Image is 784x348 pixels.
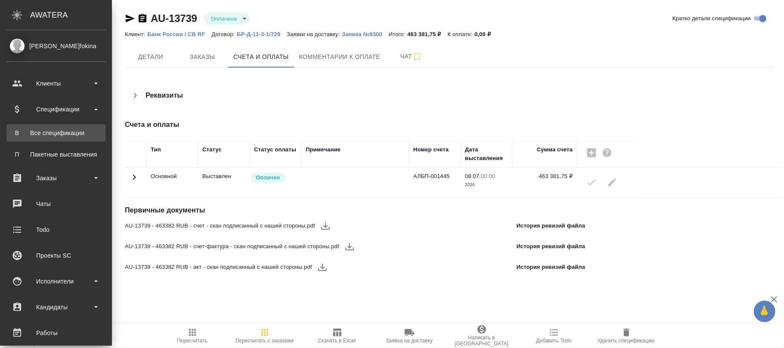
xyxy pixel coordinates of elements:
[537,145,573,154] div: Сумма счета
[412,52,422,62] svg: Подписаться
[177,338,208,344] span: Пересчитать
[125,31,147,37] p: Клиент:
[256,173,280,182] p: Оплачен
[147,31,211,37] p: Банк России / CB RF
[125,120,589,130] h4: Счета и оплаты
[11,150,101,159] div: Пакетные выставления
[182,52,223,62] span: Заказы
[125,205,589,216] h4: Первичные документы
[6,77,105,90] div: Клиенты
[6,249,105,262] div: Проекты SC
[306,145,341,154] div: Примечание
[125,13,135,24] button: Скопировать ссылку для ЯМессенджера
[11,129,101,137] div: Все спецификации
[386,338,432,344] span: Заявка на доставку
[137,13,148,24] button: Скопировать ссылку
[6,301,105,314] div: Кандидаты
[342,30,388,39] button: Заявка №9300
[390,51,432,62] span: Чат
[156,324,229,348] button: Пересчитать
[754,301,775,322] button: 🙏
[465,181,508,189] p: 2024
[2,193,110,215] a: Чаты
[590,324,663,348] button: Удалить спецификацию
[237,30,287,37] a: БР-Д-11-3-1/729
[129,177,139,184] span: Toggle Row Expanded
[125,242,339,251] span: AU-13739 - 463382 RUB - счет-фактура - скан подписанный с нашей стороны.pdf
[204,13,250,25] div: Оплачена
[30,6,112,24] div: AWATERA
[6,41,105,51] div: [PERSON_NAME]fokina
[202,145,222,154] div: Статус
[2,245,110,266] a: Проекты SC
[6,326,105,339] div: Работы
[342,31,388,37] p: Заявка №9300
[2,219,110,240] a: Todo
[446,324,518,348] button: Написать в [GEOGRAPHIC_DATA]
[6,223,105,236] div: Todo
[2,322,110,344] a: Работы
[6,275,105,288] div: Исполнители
[229,324,301,348] button: Пересчитать с заказами
[233,52,289,62] span: Счета и оплаты
[518,324,590,348] button: Добавить Todo
[517,222,586,230] p: История ревизий файла
[409,168,461,198] td: АЛБП-001445
[373,324,446,348] button: Заявка на доставку
[130,52,171,62] span: Детали
[318,338,356,344] span: Скачать в Excel
[287,31,342,37] p: Заявки на доставку:
[208,15,239,22] button: Оплачена
[517,242,586,251] p: История ревизий файла
[474,31,497,37] p: 0,00 ₽
[6,146,105,163] a: ППакетные выставления
[389,31,407,37] p: Итого:
[236,338,294,344] span: Пересчитать с заказами
[299,52,381,62] span: Комментарии к оплате
[151,12,197,24] a: AU-13739
[125,222,315,230] span: AU-13739 - 463382 RUB - счет - скан подписанный с нашей стороны.pdf
[481,173,495,179] p: 00:00
[536,338,571,344] span: Добавить Todo
[254,145,296,154] div: Статус оплаты
[237,31,287,37] p: БР-Д-11-3-1/729
[413,145,449,154] div: Номер счета
[202,172,245,181] p: Все изменения в спецификации заблокированы
[465,173,481,179] p: 08.07,
[465,145,508,163] div: Дата выставления
[757,302,772,320] span: 🙏
[447,31,474,37] p: К оплате:
[598,338,655,344] span: Удалить спецификацию
[517,263,586,271] p: История ревизий файла
[147,30,211,37] a: Банк России / CB RF
[451,335,513,347] span: Написать в [GEOGRAPHIC_DATA]
[672,14,751,23] span: Кратко детали спецификации
[6,172,105,185] div: Заказы
[301,324,373,348] button: Скачать в Excel
[6,103,105,116] div: Спецификации
[151,145,161,154] div: Тип
[512,168,577,198] td: 463 381,75 ₽
[146,168,198,198] td: Основной
[146,90,183,101] h4: Реквизиты
[125,263,312,271] span: AU-13739 - 463382 RUB - акт - скан подписанный с нашей стороны.pdf
[212,31,237,37] p: Договор:
[407,31,447,37] p: 463 381,75 ₽
[6,197,105,210] div: Чаты
[6,124,105,142] a: ВВсе спецификации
